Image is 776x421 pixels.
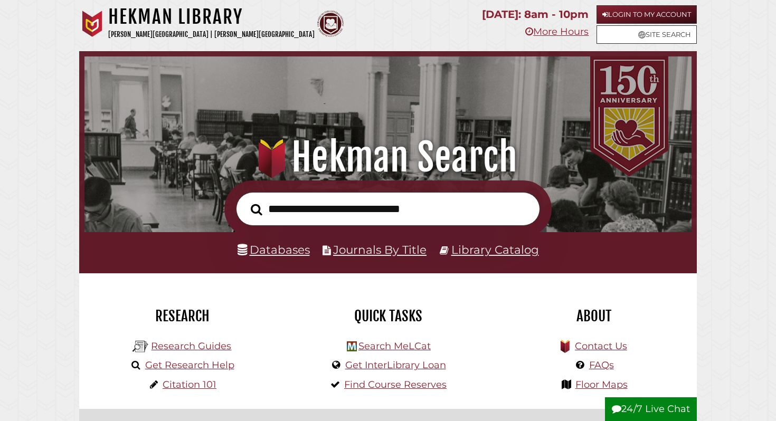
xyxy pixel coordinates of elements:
img: Hekman Library Logo [133,339,148,355]
a: Library Catalog [451,243,539,256]
a: Databases [238,243,310,256]
a: More Hours [525,26,589,37]
a: Floor Maps [575,379,628,390]
img: Hekman Library Logo [347,341,357,351]
p: [PERSON_NAME][GEOGRAPHIC_DATA] | [PERSON_NAME][GEOGRAPHIC_DATA] [108,28,315,41]
a: Citation 101 [163,379,216,390]
i: Search [251,203,262,216]
button: Search [245,200,268,218]
h2: About [499,307,689,325]
a: Site Search [597,25,697,44]
a: Get InterLibrary Loan [345,359,446,371]
a: Contact Us [575,340,627,352]
img: Calvin University [79,11,106,37]
h2: Quick Tasks [293,307,483,325]
a: Journals By Title [333,243,427,256]
a: Get Research Help [145,359,234,371]
a: Research Guides [151,340,231,352]
img: Calvin Theological Seminary [317,11,344,37]
a: Search MeLCat [358,340,431,352]
h2: Research [87,307,277,325]
p: [DATE]: 8am - 10pm [482,5,589,24]
a: Find Course Reserves [344,379,447,390]
h1: Hekman Search [96,134,680,180]
a: FAQs [589,359,614,371]
a: Login to My Account [597,5,697,24]
h1: Hekman Library [108,5,315,28]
